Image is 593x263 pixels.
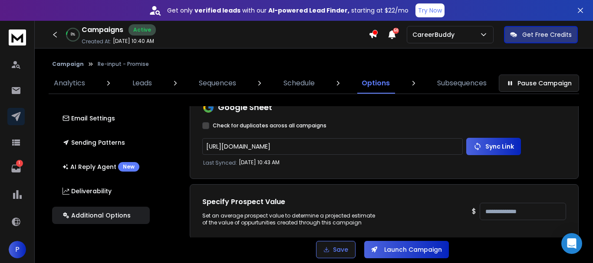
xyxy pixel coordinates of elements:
button: Campaign [52,61,84,68]
button: Try Now [415,3,445,17]
button: Additional Options [52,207,150,224]
button: Deliverability [52,182,150,200]
button: Get Free Credits [504,26,578,43]
a: 1 [7,160,25,177]
p: Get only with our starting at $22/mo [167,6,409,15]
p: Created At: [82,38,111,45]
button: Launch Campaign [364,241,449,258]
p: 8 % [71,32,75,37]
span: 50 [393,28,399,34]
button: Email Settings [52,110,150,127]
p: AI Reply Agent [63,162,139,172]
a: Subsequences [432,73,492,94]
p: Additional Options [63,211,131,220]
strong: AI-powered Lead Finder, [268,6,349,15]
p: Sending Patterns [63,138,125,147]
button: P [9,241,26,258]
a: [URL][DOMAIN_NAME] [206,142,270,151]
p: Options [362,78,390,88]
p: Schedule [283,78,315,88]
p: Sync Link [485,142,514,151]
p: Last Synced: [203,159,237,166]
strong: verified leads [194,6,240,15]
h1: Campaigns [82,25,123,35]
a: Analytics [49,73,90,94]
button: Save [316,241,356,258]
p: Leads [132,78,152,88]
p: Get Free Credits [522,30,572,39]
p: Analytics [54,78,85,88]
div: New [118,162,139,172]
button: Sending Patterns [52,134,150,151]
p: 1 [16,160,23,167]
p: [DATE] 10:40 AM [113,38,154,45]
p: Re-input - Promise [98,61,149,68]
div: Set an average prospect value to determine a projected estimate of the value of oppurtunities cre... [202,212,376,226]
div: Open Intercom Messenger [561,233,582,254]
p: $ [472,206,476,217]
a: Schedule [278,73,320,94]
p: Email Settings [63,114,115,123]
button: Sync Link [466,138,521,155]
p: CareerBuddy [412,30,458,39]
a: Leads [127,73,157,94]
h1: Specify Prospect Value [202,197,376,207]
p: Subsequences [437,78,487,88]
img: logo [9,29,26,45]
button: AI Reply AgentNew [52,158,150,175]
label: Check for duplicates across all campaigns [213,122,326,129]
a: Options [356,73,395,94]
p: Deliverability [63,187,112,195]
a: Sequences [194,73,241,94]
p: Google Sheet [218,101,272,114]
p: [DATE] 10:43 AM [239,159,280,166]
button: Pause Campaign [499,75,579,92]
div: Active [128,24,156,36]
p: Sequences [199,78,236,88]
p: Try Now [418,6,442,15]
